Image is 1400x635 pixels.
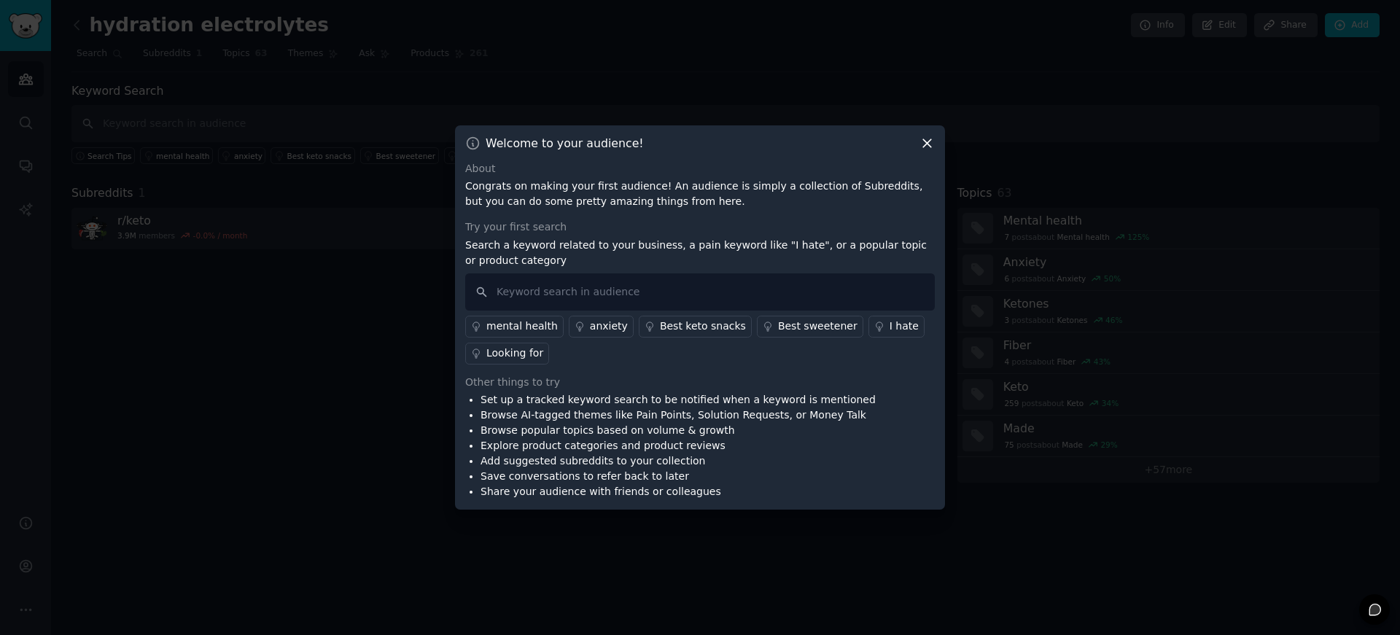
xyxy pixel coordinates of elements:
[465,179,935,209] p: Congrats on making your first audience! An audience is simply a collection of Subreddits, but you...
[481,392,876,408] li: Set up a tracked keyword search to be notified when a keyword is mentioned
[486,319,558,334] div: mental health
[590,319,628,334] div: anxiety
[481,453,876,469] li: Add suggested subreddits to your collection
[486,346,543,361] div: Looking for
[481,438,876,453] li: Explore product categories and product reviews
[465,161,935,176] div: About
[868,316,925,338] a: I hate
[481,469,876,484] li: Save conversations to refer back to later
[481,484,876,499] li: Share your audience with friends or colleagues
[465,273,935,311] input: Keyword search in audience
[465,375,935,390] div: Other things to try
[639,316,752,338] a: Best keto snacks
[481,408,876,423] li: Browse AI-tagged themes like Pain Points, Solution Requests, or Money Talk
[778,319,857,334] div: Best sweetener
[757,316,863,338] a: Best sweetener
[465,316,564,338] a: mental health
[465,219,935,235] div: Try your first search
[465,238,935,268] p: Search a keyword related to your business, a pain keyword like "I hate", or a popular topic or pr...
[890,319,919,334] div: I hate
[486,136,644,151] h3: Welcome to your audience!
[569,316,634,338] a: anxiety
[465,343,549,365] a: Looking for
[660,319,746,334] div: Best keto snacks
[481,423,876,438] li: Browse popular topics based on volume & growth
